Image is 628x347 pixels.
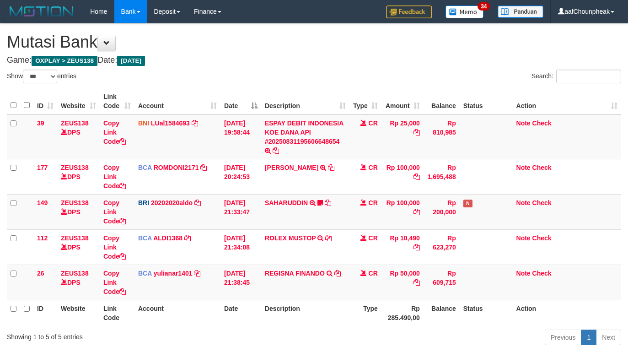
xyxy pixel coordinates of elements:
a: Copy SAHARUDDIN to clipboard [325,199,331,206]
span: CR [369,234,378,242]
td: Rp 25,000 [381,114,424,159]
td: [DATE] 21:33:47 [220,194,261,229]
td: [DATE] 20:24:53 [220,159,261,194]
a: Note [516,199,531,206]
img: panduan.png [498,5,543,18]
select: Showentries [23,70,57,83]
a: Check [532,199,552,206]
a: ZEUS138 [61,164,89,171]
a: Copy yulianar1401 to clipboard [194,270,200,277]
td: [DATE] 21:38:45 [220,265,261,300]
span: BRI [138,199,149,206]
td: Rp 100,000 [381,159,424,194]
span: 149 [37,199,48,206]
a: Copy Rp 100,000 to clipboard [413,208,420,216]
th: Action [513,300,621,326]
span: CR [369,270,378,277]
a: ZEUS138 [61,119,89,127]
a: yulianar1401 [154,270,193,277]
a: Copy Link Code [103,119,126,145]
th: Balance [424,88,460,114]
a: Copy ROLEX MUSTOP to clipboard [325,234,332,242]
a: 1 [581,330,596,345]
td: Rp 1,695,488 [424,159,460,194]
th: ID: activate to sort column ascending [33,88,57,114]
img: Button%20Memo.svg [446,5,484,18]
a: ZEUS138 [61,234,89,242]
h4: Game: Date: [7,56,621,65]
th: Account [134,300,220,326]
th: Type: activate to sort column ascending [349,88,381,114]
span: CR [369,119,378,127]
a: Copy Link Code [103,164,126,190]
span: 39 [37,119,44,127]
a: Copy Link Code [103,270,126,295]
span: OXPLAY > ZEUS138 [32,56,97,66]
span: Has Note [463,200,472,207]
span: 112 [37,234,48,242]
div: Showing 1 to 5 of 5 entries [7,329,255,342]
td: Rp 50,000 [381,265,424,300]
a: Copy Rp 10,490 to clipboard [413,244,420,251]
td: Rp 609,715 [424,265,460,300]
img: MOTION_logo.png [7,5,76,18]
a: Copy Link Code [103,234,126,260]
a: Copy Rp 50,000 to clipboard [413,279,420,286]
a: Check [532,119,552,127]
span: BCA [138,234,152,242]
img: Feedback.jpg [386,5,432,18]
th: Date [220,300,261,326]
a: Copy ESPAY DEBIT INDONESIA KOE DANA API #20250831195606648654 to clipboard [273,147,279,154]
a: Copy Rp 25,000 to clipboard [413,129,420,136]
td: Rp 200,000 [424,194,460,229]
a: ZEUS138 [61,199,89,206]
a: Copy Rp 100,000 to clipboard [413,173,420,180]
a: Check [532,164,552,171]
td: DPS [57,265,100,300]
a: LUal1584693 [151,119,190,127]
label: Show entries [7,70,76,83]
span: 26 [37,270,44,277]
a: Copy ALDI1368 to clipboard [184,234,191,242]
td: DPS [57,159,100,194]
a: Next [596,330,621,345]
th: Date: activate to sort column descending [220,88,261,114]
a: ALDI1368 [153,234,182,242]
a: Copy Link Code [103,199,126,225]
td: Rp 10,490 [381,229,424,265]
a: Check [532,270,552,277]
td: DPS [57,194,100,229]
a: Note [516,164,531,171]
a: [PERSON_NAME] [265,164,318,171]
td: Rp 623,270 [424,229,460,265]
span: CR [369,164,378,171]
a: 20202020aldo [151,199,193,206]
th: Website [57,300,100,326]
th: Website: activate to sort column ascending [57,88,100,114]
th: Status [460,88,513,114]
th: Rp 285.490,00 [381,300,424,326]
td: DPS [57,229,100,265]
th: Type [349,300,381,326]
span: CR [369,199,378,206]
a: ZEUS138 [61,270,89,277]
a: Copy ABDUL GAFUR to clipboard [328,164,334,171]
a: REGISNA FINANDO [265,270,325,277]
span: BCA [138,164,152,171]
a: ROLEX MUSTOP [265,234,316,242]
a: Copy LUal1584693 to clipboard [192,119,198,127]
td: Rp 810,985 [424,114,460,159]
a: Copy ROMDONI2171 to clipboard [200,164,207,171]
a: Note [516,270,531,277]
td: DPS [57,114,100,159]
span: 177 [37,164,48,171]
a: Note [516,234,531,242]
th: Account: activate to sort column ascending [134,88,220,114]
a: Note [516,119,531,127]
th: Status [460,300,513,326]
span: BNI [138,119,149,127]
span: BCA [138,270,152,277]
a: Previous [545,330,581,345]
input: Search: [556,70,621,83]
th: Description [261,300,349,326]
